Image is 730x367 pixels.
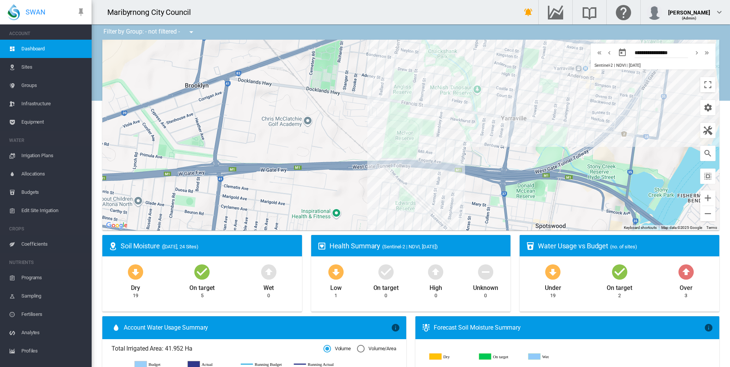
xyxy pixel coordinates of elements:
md-icon: icon-information [704,323,713,332]
md-icon: icon-menu-down [187,27,196,37]
md-icon: Click here for help [614,8,633,17]
md-icon: icon-pin [76,8,86,17]
div: Dry [131,281,140,292]
span: (Sentinel-2 | NDVI, [DATE]) [382,244,438,249]
md-icon: icon-map-marker-radius [108,241,118,251]
md-icon: icon-chevron-double-left [595,48,604,57]
span: CROPS [9,223,86,235]
md-icon: icon-bell-ring [524,8,533,17]
md-icon: icon-water [111,323,121,332]
button: icon-chevron-double-left [594,48,604,57]
button: icon-cog [700,100,715,115]
button: icon-bell-ring [521,5,536,20]
div: Soil Moisture [121,241,296,251]
div: 19 [133,292,138,299]
g: On target [479,353,523,360]
div: 2 [618,292,621,299]
g: Wet [528,353,572,360]
md-icon: icon-select-all [703,172,712,181]
span: Budgets [21,183,86,201]
button: Toggle fullscreen view [700,77,715,92]
div: Unknown [473,281,498,292]
span: | [DATE] [627,63,640,68]
div: [PERSON_NAME] [668,6,710,13]
div: 0 [267,292,270,299]
button: icon-chevron-double-right [702,48,712,57]
span: Sentinel-2 | NDVI [594,63,625,68]
span: Map data ©2025 Google [661,225,702,230]
img: profile.jpg [647,5,662,20]
div: 0 [434,292,437,299]
div: On target [607,281,632,292]
div: On target [189,281,215,292]
div: 19 [550,292,556,299]
button: Zoom out [700,206,715,221]
md-radio-button: Volume/Area [357,345,396,353]
md-icon: icon-arrow-down-bold-circle [327,262,345,281]
div: Low [330,281,342,292]
img: SWAN-Landscape-Logo-Colour-drop.png [8,4,20,20]
a: Open this area in Google Maps (opens a new window) [104,221,129,230]
div: On target [373,281,399,292]
g: Dry [430,353,473,360]
div: 3 [685,292,687,299]
span: Sites [21,58,86,76]
md-icon: icon-arrow-up-bold-circle [426,262,445,281]
span: Sampling [21,287,86,305]
md-icon: icon-chevron-left [605,48,614,57]
div: High [430,281,442,292]
md-icon: icon-arrow-down-bold-circle [126,262,145,281]
md-icon: Search the knowledge base [580,8,599,17]
md-icon: icon-minus-circle [476,262,495,281]
md-icon: icon-chevron-right [693,48,701,57]
div: Water Usage vs Budget [538,241,713,251]
md-icon: icon-magnify [703,149,712,158]
span: Fertilisers [21,305,86,324]
span: Infrastructure [21,95,86,113]
span: Dashboard [21,40,86,58]
span: Programs [21,269,86,287]
img: Google [104,221,129,230]
md-icon: icon-arrow-up-bold-circle [260,262,278,281]
button: icon-chevron-left [604,48,614,57]
span: Groups [21,76,86,95]
md-icon: icon-heart-box-outline [317,241,326,251]
div: 1 [334,292,337,299]
button: icon-menu-down [184,24,199,40]
md-icon: icon-checkbox-marked-circle [610,262,629,281]
span: Irrigation Plans [21,146,86,165]
a: Terms [706,225,717,230]
md-icon: icon-arrow-down-bold-circle [544,262,562,281]
span: ACCOUNT [9,27,86,40]
md-icon: icon-checkbox-marked-circle [377,262,395,281]
md-radio-button: Volume [323,345,351,353]
md-icon: icon-cog [703,103,712,112]
div: Forecast Soil Moisture Summary [434,324,704,332]
span: WATER [9,134,86,146]
span: Edit Site Irrigation [21,201,86,220]
span: Profiles [21,342,86,360]
md-icon: icon-chevron-down [715,8,724,17]
div: Under [545,281,561,292]
span: ([DATE], 24 Sites) [162,244,199,249]
span: Equipment [21,113,86,131]
md-icon: Go to the Data Hub [546,8,565,17]
button: Keyboard shortcuts [624,225,657,230]
button: icon-select-all [700,169,715,184]
md-icon: icon-checkbox-marked-circle [193,262,211,281]
md-icon: icon-chevron-double-right [703,48,711,57]
div: Filter by Group: - not filtered - [98,24,201,40]
div: 5 [201,292,203,299]
span: SWAN [26,7,45,17]
div: Wet [263,281,274,292]
span: Total Irrigated Area: 41.952 Ha [111,344,323,353]
button: icon-magnify [700,146,715,161]
span: (Admin) [682,16,697,20]
span: Account Water Usage Summary [124,324,391,332]
md-icon: icon-thermometer-lines [422,323,431,332]
div: 0 [384,292,387,299]
span: Allocations [21,165,86,183]
span: NUTRIENTS [9,256,86,269]
span: Coefficients [21,235,86,253]
div: 0 [484,292,487,299]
